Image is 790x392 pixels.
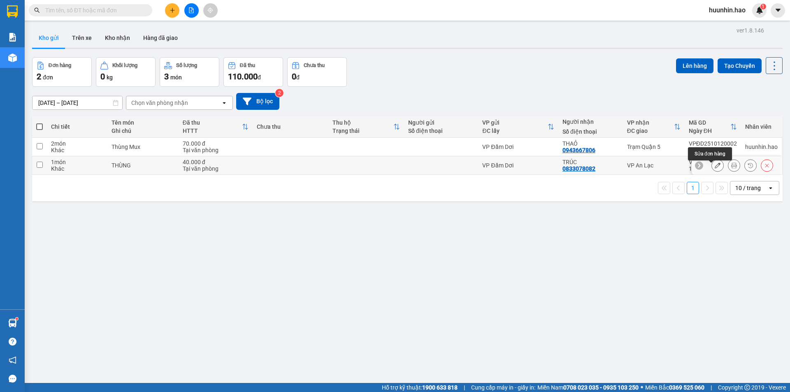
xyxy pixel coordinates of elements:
button: Lên hàng [676,58,713,73]
button: Chưa thu0đ [287,57,347,87]
svg: open [221,100,228,106]
span: Hỗ trợ kỹ thuật: [382,383,458,392]
div: THAỎ [562,140,619,147]
button: Đơn hàng2đơn [32,57,92,87]
div: 11:50 [DATE] [689,165,737,172]
div: Khác [51,147,103,153]
div: VP gửi [482,119,548,126]
span: 110.000 [228,72,258,81]
span: file-add [188,7,194,13]
img: icon-new-feature [756,7,763,14]
div: 10 / trang [735,184,761,192]
th: Toggle SortBy [685,116,741,138]
div: Trạng thái [332,128,393,134]
span: đ [258,74,261,81]
span: 1 [762,4,764,9]
div: VP Đầm Dơi [482,144,554,150]
div: 70.000 đ [183,140,249,147]
span: 0 [292,72,296,81]
div: VPĐD2510120002 [689,140,737,147]
span: ⚪️ [641,386,643,389]
div: HTTT [183,128,242,134]
div: Tên món [112,119,174,126]
button: Bộ lọc [236,93,279,110]
button: Kho nhận [98,28,137,48]
div: Người gửi [408,119,474,126]
div: Đơn hàng [49,63,71,68]
th: Toggle SortBy [623,116,685,138]
div: Trạm Quận 5 [627,144,681,150]
div: Số lượng [176,63,197,68]
div: 2 món [51,140,103,147]
span: | [711,383,712,392]
input: Select a date range. [33,96,122,109]
th: Toggle SortBy [328,116,404,138]
div: TRÚC [562,159,619,165]
button: aim [203,3,218,18]
th: Toggle SortBy [478,116,558,138]
span: 2 [37,72,41,81]
div: Sửa đơn hàng [688,147,732,160]
div: 0833078082 [562,165,595,172]
div: Nhân viên [745,123,778,130]
sup: 1 [760,4,766,9]
div: Đã thu [183,119,242,126]
div: Khác [51,165,103,172]
svg: open [767,185,774,191]
button: Hàng đã giao [137,28,184,48]
span: aim [207,7,213,13]
button: 1 [687,182,699,194]
li: 26 Phó Cơ Điều, Phường 12 [77,20,344,30]
div: Thu hộ [332,119,393,126]
div: ver 1.8.146 [737,26,764,35]
img: logo.jpg [10,10,51,51]
li: Hotline: 02839552959 [77,30,344,41]
div: 40.000 đ [183,159,249,165]
span: notification [9,356,16,364]
img: warehouse-icon [8,53,17,62]
strong: 1900 633 818 [422,384,458,391]
div: Chưa thu [257,123,324,130]
div: Khối lượng [112,63,137,68]
div: Mã GD [689,119,730,126]
span: kg [107,74,113,81]
div: VPĐD2510120001 [689,159,737,165]
button: file-add [184,3,199,18]
div: Ghi chú [112,128,174,134]
span: món [170,74,182,81]
div: Số điện thoại [562,128,619,135]
div: ĐC giao [627,128,674,134]
sup: 1 [16,318,18,320]
button: Số lượng3món [160,57,219,87]
th: Toggle SortBy [179,116,253,138]
button: Khối lượng0kg [96,57,156,87]
div: Ngày ĐH [689,128,730,134]
span: Miền Bắc [645,383,704,392]
div: VP Đầm Dơi [482,162,554,169]
span: đơn [43,74,53,81]
button: Tạo Chuyến [718,58,762,73]
div: Chưa thu [304,63,325,68]
div: VP An Lạc [627,162,681,169]
div: 0943667806 [562,147,595,153]
span: search [34,7,40,13]
button: plus [165,3,179,18]
sup: 2 [275,89,283,97]
div: Số điện thoại [408,128,474,134]
span: 0 [100,72,105,81]
div: VP nhận [627,119,674,126]
div: 1 món [51,159,103,165]
strong: 0369 525 060 [669,384,704,391]
b: GỬI : VP Đầm Dơi [10,60,99,73]
div: Chi tiết [51,123,103,130]
div: Sửa đơn hàng [711,159,724,172]
img: logo-vxr [7,5,18,18]
span: | [464,383,465,392]
div: Chọn văn phòng nhận [131,99,188,107]
div: Tại văn phòng [183,165,249,172]
div: huunhin.hao [745,144,778,150]
div: Người nhận [562,118,619,125]
div: ĐC lấy [482,128,548,134]
span: message [9,375,16,383]
button: Kho gửi [32,28,65,48]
